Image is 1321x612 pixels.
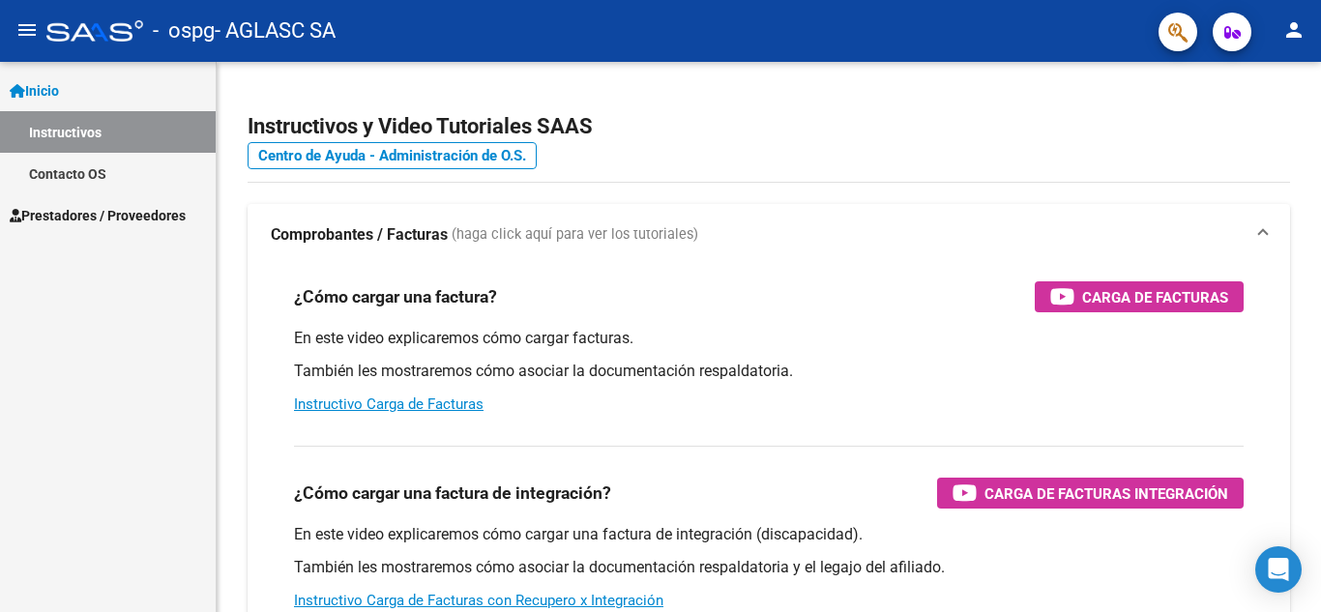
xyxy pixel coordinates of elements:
[294,395,484,413] a: Instructivo Carga de Facturas
[294,361,1244,382] p: También les mostraremos cómo asociar la documentación respaldatoria.
[248,204,1290,266] mat-expansion-panel-header: Comprobantes / Facturas (haga click aquí para ver los tutoriales)
[248,108,1290,145] h2: Instructivos y Video Tutoriales SAAS
[10,205,186,226] span: Prestadores / Proveedores
[153,10,215,52] span: - ospg
[15,18,39,42] mat-icon: menu
[215,10,336,52] span: - AGLASC SA
[937,478,1244,509] button: Carga de Facturas Integración
[984,481,1228,506] span: Carga de Facturas Integración
[271,224,448,246] strong: Comprobantes / Facturas
[294,592,663,609] a: Instructivo Carga de Facturas con Recupero x Integración
[1035,281,1244,312] button: Carga de Facturas
[1082,285,1228,309] span: Carga de Facturas
[294,328,1244,349] p: En este video explicaremos cómo cargar facturas.
[1282,18,1306,42] mat-icon: person
[294,283,497,310] h3: ¿Cómo cargar una factura?
[1255,546,1302,593] div: Open Intercom Messenger
[294,480,611,507] h3: ¿Cómo cargar una factura de integración?
[452,224,698,246] span: (haga click aquí para ver los tutoriales)
[248,142,537,169] a: Centro de Ayuda - Administración de O.S.
[10,80,59,102] span: Inicio
[294,524,1244,545] p: En este video explicaremos cómo cargar una factura de integración (discapacidad).
[294,557,1244,578] p: También les mostraremos cómo asociar la documentación respaldatoria y el legajo del afiliado.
